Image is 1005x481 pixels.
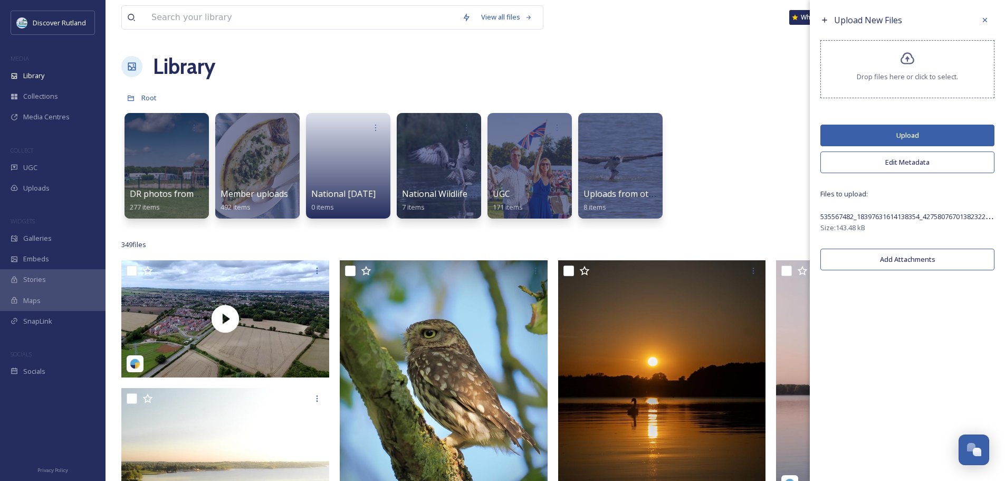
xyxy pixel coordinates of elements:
span: Collections [23,91,58,101]
span: WIDGETS [11,217,35,225]
span: National Wildlife Day 2024 [402,188,506,200]
span: Stories [23,275,46,285]
a: National [DATE]0 items [311,189,376,212]
input: Search your library [146,6,457,29]
a: Library [153,51,215,82]
a: Uploads from others8 items [583,189,666,212]
span: 349 file s [121,240,146,250]
span: Discover Rutland [33,18,86,27]
span: Galleries [23,233,52,243]
a: Member uploads492 items [221,189,288,212]
span: Upload New Files [834,14,902,26]
span: COLLECT [11,146,33,154]
span: Drop files here or click to select. [857,72,958,82]
a: Root [141,91,157,104]
span: Privacy Policy [37,467,68,474]
span: Maps [23,296,41,306]
span: Uploads from others [583,188,666,200]
span: Socials [23,366,45,376]
button: Add Attachments [820,249,994,270]
button: Edit Metadata [820,152,994,173]
span: Embeds [23,254,49,264]
span: Member uploads [221,188,288,200]
span: UGC [23,163,37,173]
a: DR photos from RJ Photographics277 items [130,189,264,212]
img: thumbnail [121,260,329,378]
span: Library [23,71,44,81]
span: Files to upload: [820,189,994,199]
a: UGC171 items [493,189,523,212]
button: Upload [820,125,994,146]
span: 7 items [402,202,425,212]
a: Privacy Policy [37,463,68,476]
span: 171 items [493,202,523,212]
span: Size: 143.48 kB [820,223,865,233]
img: snapsea-logo.png [130,359,140,369]
span: Media Centres [23,112,70,122]
button: Open Chat [959,435,989,465]
span: SnapLink [23,316,52,326]
span: UGC [493,188,510,200]
span: MEDIA [11,54,29,62]
img: DiscoverRutlandlog37F0B7.png [17,17,27,28]
a: View all files [476,7,538,27]
span: National [DATE] [311,188,376,200]
span: DR photos from RJ Photographics [130,188,264,200]
a: What's New [789,10,842,25]
span: SOCIALS [11,350,32,358]
span: Uploads [23,183,50,193]
span: 492 items [221,202,251,212]
span: 0 items [311,202,334,212]
span: 8 items [583,202,606,212]
a: National Wildlife Day 20247 items [402,189,506,212]
span: 277 items [130,202,160,212]
span: Root [141,93,157,102]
